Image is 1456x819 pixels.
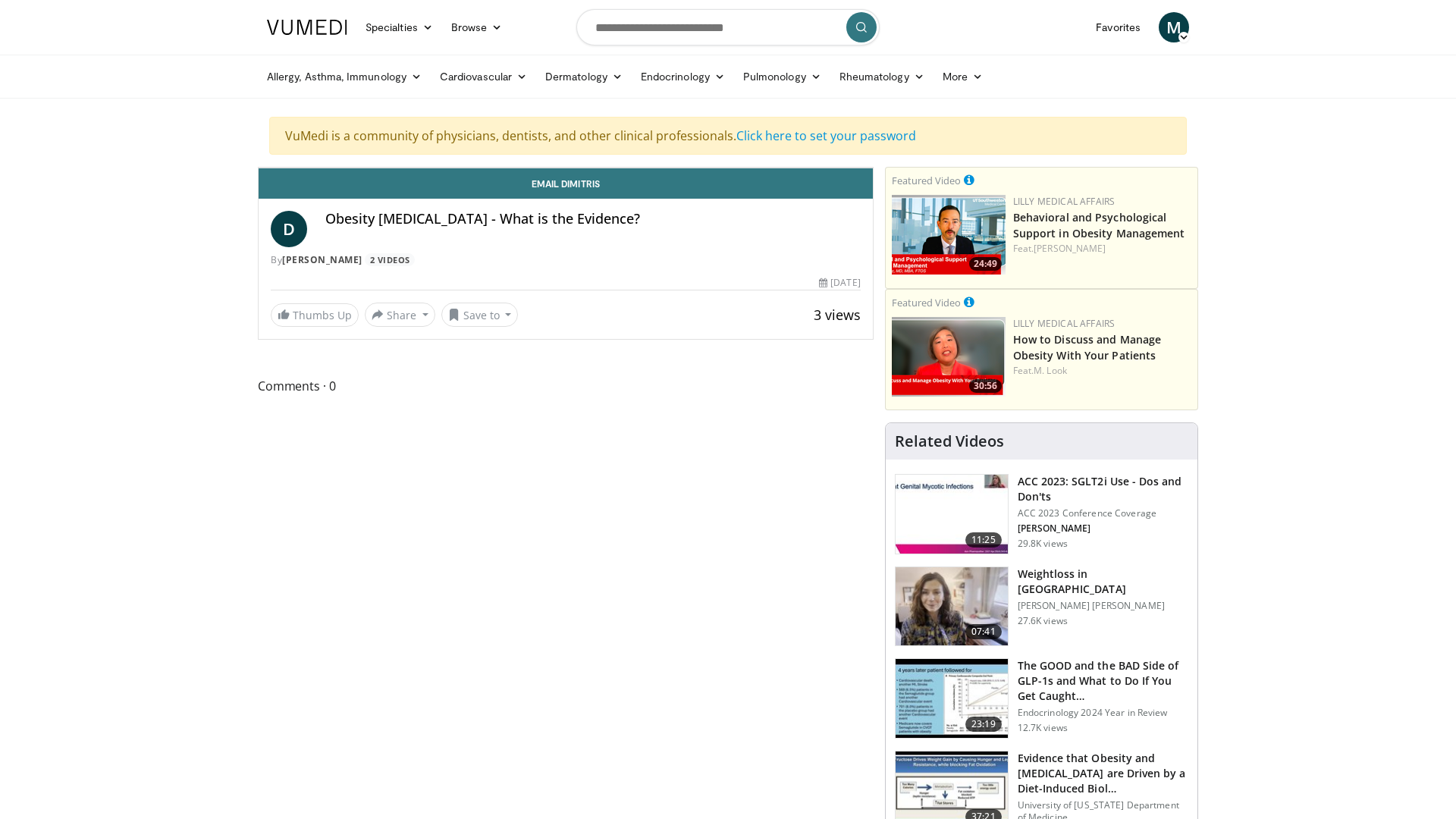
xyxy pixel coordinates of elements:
div: VuMedi is a community of physicians, dentists, and other clinical professionals. [269,117,1187,155]
a: M [1159,12,1189,42]
span: 11:25 [965,532,1002,548]
span: 24:49 [969,257,1002,271]
a: Lilly Medical Affairs [1013,195,1116,208]
div: By [271,253,861,267]
a: Cardiovascular [431,61,536,92]
img: 9983fed1-7565-45be-8934-aef1103ce6e2.150x105_q85_crop-smart_upscale.jpg [896,567,1008,646]
a: D [271,211,307,247]
p: 29.8K views [1018,538,1068,550]
a: Email Dimitris [259,168,873,199]
h3: Evidence that Obesity and [MEDICAL_DATA] are Driven by a Diet-Induced Biol… [1018,751,1188,796]
h3: Weightloss in [GEOGRAPHIC_DATA] [1018,566,1188,597]
img: c98a6a29-1ea0-4bd5-8cf5-4d1e188984a7.png.150x105_q85_crop-smart_upscale.png [892,317,1006,397]
span: 3 views [814,306,861,324]
p: 27.6K views [1018,615,1068,627]
img: VuMedi Logo [267,20,347,35]
small: Featured Video [892,296,961,309]
p: 12.7K views [1018,722,1068,734]
span: 07:41 [965,624,1002,639]
h4: Obesity [MEDICAL_DATA] - What is the Evidence? [325,211,861,227]
img: 756cb5e3-da60-49d4-af2c-51c334342588.150x105_q85_crop-smart_upscale.jpg [896,659,1008,738]
p: Endocrinology 2024 Year in Review [1018,707,1188,719]
a: Rheumatology [830,61,934,92]
p: [PERSON_NAME] [PERSON_NAME] [1018,600,1188,612]
div: Feat. [1013,364,1191,378]
a: How to Discuss and Manage Obesity With Your Patients [1013,332,1162,362]
span: 23:19 [965,717,1002,732]
a: Dermatology [536,61,632,92]
a: Thumbs Up [271,303,359,327]
img: ba3304f6-7838-4e41-9c0f-2e31ebde6754.png.150x105_q85_crop-smart_upscale.png [892,195,1006,275]
a: More [934,61,992,92]
a: Lilly Medical Affairs [1013,317,1116,330]
a: Browse [442,12,512,42]
a: [PERSON_NAME] [282,253,362,266]
h3: ACC 2023: SGLT2i Use - Dos and Don'ts [1018,474,1188,504]
h3: The GOOD and the BAD Side of GLP-1s and What to Do If You Get Caught… [1018,658,1188,704]
a: Click here to set your password [736,127,916,144]
button: Share [365,303,435,327]
small: Featured Video [892,174,961,187]
button: Save to [441,303,519,327]
p: ACC 2023 Conference Coverage [1018,507,1188,519]
a: M. Look [1034,364,1067,377]
a: Endocrinology [632,61,734,92]
a: Favorites [1087,12,1150,42]
img: 9258cdf1-0fbf-450b-845f-99397d12d24a.150x105_q85_crop-smart_upscale.jpg [896,475,1008,554]
h4: Related Videos [895,432,1004,450]
div: [DATE] [819,276,860,290]
a: 11:25 ACC 2023: SGLT2i Use - Dos and Don'ts ACC 2023 Conference Coverage [PERSON_NAME] 29.8K views [895,474,1188,554]
input: Search topics, interventions [576,9,880,45]
p: [PERSON_NAME] [1018,522,1188,535]
a: [PERSON_NAME] [1034,242,1106,255]
a: 2 Videos [365,253,415,266]
span: Comments 0 [258,376,874,396]
a: 23:19 The GOOD and the BAD Side of GLP-1s and What to Do If You Get Caught… Endocrinology 2024 Ye... [895,658,1188,739]
a: 07:41 Weightloss in [GEOGRAPHIC_DATA] [PERSON_NAME] [PERSON_NAME] 27.6K views [895,566,1188,647]
a: 30:56 [892,317,1006,397]
a: Pulmonology [734,61,830,92]
span: 30:56 [969,379,1002,393]
a: Specialties [356,12,442,42]
a: Allergy, Asthma, Immunology [258,61,431,92]
a: 24:49 [892,195,1006,275]
video-js: Video Player [259,168,873,168]
div: Feat. [1013,242,1191,256]
a: Behavioral and Psychological Support in Obesity Management [1013,210,1185,240]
